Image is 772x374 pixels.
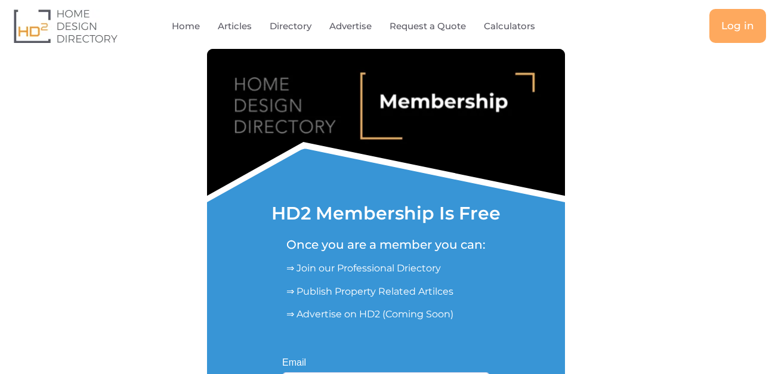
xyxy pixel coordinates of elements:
[390,13,466,40] a: Request a Quote
[286,285,486,299] p: ⇒ Publish Property Related Artilces
[709,9,766,43] a: Log in
[158,13,576,40] nav: Menu
[286,261,486,276] p: ⇒ Join our Professional Driectory
[721,21,754,31] span: Log in
[172,13,200,40] a: Home
[282,358,306,367] label: Email
[484,13,535,40] a: Calculators
[329,13,372,40] a: Advertise
[271,205,501,222] h1: HD2 Membership Is Free
[270,13,311,40] a: Directory
[286,307,486,322] p: ⇒ Advertise on HD2 (Coming Soon)
[218,13,252,40] a: Articles
[286,237,486,252] h5: Once you are a member you can:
